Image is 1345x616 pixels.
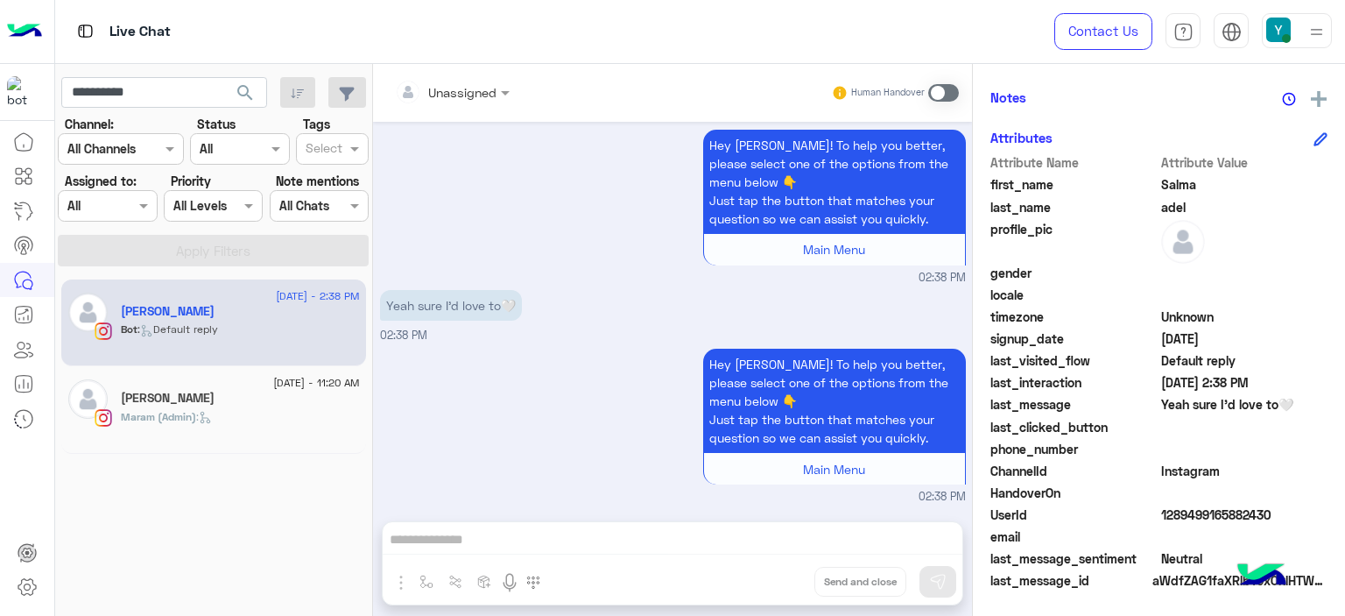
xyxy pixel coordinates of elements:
[1161,418,1328,436] span: null
[276,288,359,304] span: [DATE] - 2:38 PM
[1161,527,1328,546] span: null
[303,138,342,161] div: Select
[990,395,1158,414] span: last_message
[58,235,369,266] button: Apply Filters
[990,484,1158,502] span: HandoverOn
[703,130,966,234] p: 9/9/2025, 2:38 PM
[1161,220,1205,264] img: defaultAdmin.png
[197,115,236,133] label: Status
[1161,198,1328,216] span: adel
[990,286,1158,304] span: locale
[1161,484,1328,502] span: null
[171,172,211,190] label: Priority
[851,86,925,100] small: Human Handover
[380,110,427,123] span: 02:38 PM
[74,20,96,42] img: tab
[65,115,114,133] label: Channel:
[990,506,1158,524] span: UserId
[990,440,1158,458] span: phone_number
[990,527,1158,546] span: email
[990,373,1158,392] span: last_interaction
[109,20,171,44] p: Live Chat
[990,175,1158,194] span: first_name
[990,571,1149,590] span: last_message_id
[137,322,218,336] span: : Default reply
[1161,351,1328,370] span: Default reply
[68,293,108,332] img: defaultAdmin.png
[1165,13,1201,50] a: tab
[1306,21,1327,43] img: profile
[1161,373,1328,392] span: 2025-09-09T11:38:33.251Z
[1161,506,1328,524] span: 1289499165882430
[1161,549,1328,568] span: 0
[990,220,1158,260] span: profile_pic
[990,89,1026,105] h6: Notes
[95,409,112,427] img: Instagram
[224,77,267,115] button: search
[1161,440,1328,458] span: null
[1282,92,1296,106] img: notes
[380,329,427,342] span: 02:38 PM
[65,172,137,190] label: Assigned to:
[196,410,212,423] span: :
[703,349,966,453] p: 9/9/2025, 2:38 PM
[1222,22,1242,42] img: tab
[1311,91,1327,107] img: add
[990,198,1158,216] span: last_name
[68,379,108,419] img: defaultAdmin.png
[990,308,1158,326] span: timezone
[273,375,359,391] span: [DATE] - 11:20 AM
[1161,153,1328,172] span: Attribute Value
[990,462,1158,480] span: ChannelId
[1231,546,1292,607] img: hulul-logo.png
[1173,22,1194,42] img: tab
[121,322,137,336] span: Bot
[1161,286,1328,304] span: null
[121,391,215,406] h5: Salma Adel
[1161,264,1328,282] span: null
[990,329,1158,348] span: signup_date
[1161,462,1328,480] span: 8
[1152,571,1327,590] span: aWdfZAG1faXRlbToxOklHTWVzc2FnZAUlEOjE3ODQxNDYxODU3MTcyNzQwOjM0MDI4MjM2Njg0MTcxMDMwMTI0NDI3NjExNTY...
[814,567,906,597] button: Send and close
[803,242,865,257] span: Main Menu
[919,270,966,287] span: 02:38 PM
[803,462,865,477] span: Main Menu
[121,410,196,423] span: Maram (Admin)
[990,549,1158,568] span: last_message_sentiment
[1161,175,1328,194] span: Salma
[1161,329,1328,348] span: 2025-09-09T11:38:24.885Z
[990,130,1053,145] h6: Attributes
[235,82,256,103] span: search
[303,115,330,133] label: Tags
[990,153,1158,172] span: Attribute Name
[380,290,522,321] p: 9/9/2025, 2:38 PM
[121,304,215,319] h5: Salma adel
[990,264,1158,282] span: gender
[7,13,42,50] img: Logo
[1161,395,1328,414] span: Yeah sure I’d love to🤍
[7,76,39,108] img: 317874714732967
[1266,18,1291,42] img: userImage
[990,418,1158,436] span: last_clicked_button
[1161,308,1328,326] span: Unknown
[276,172,359,190] label: Note mentions
[990,351,1158,370] span: last_visited_flow
[919,489,966,506] span: 02:38 PM
[1054,13,1152,50] a: Contact Us
[95,322,112,340] img: Instagram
